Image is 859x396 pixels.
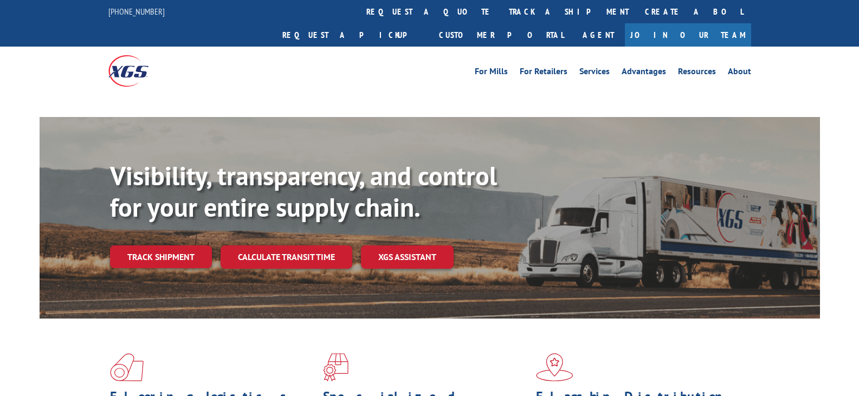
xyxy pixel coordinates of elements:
a: Request a pickup [274,23,431,47]
b: Visibility, transparency, and control for your entire supply chain. [110,159,497,224]
a: Advantages [622,67,666,79]
a: XGS ASSISTANT [361,245,454,269]
a: About [728,67,751,79]
a: Resources [678,67,716,79]
a: Customer Portal [431,23,572,47]
a: Calculate transit time [221,245,352,269]
a: For Retailers [520,67,567,79]
a: Services [579,67,610,79]
a: For Mills [475,67,508,79]
img: xgs-icon-flagship-distribution-model-red [536,353,573,381]
img: xgs-icon-focused-on-flooring-red [323,353,348,381]
a: [PHONE_NUMBER] [108,6,165,17]
a: Track shipment [110,245,212,268]
a: Join Our Team [625,23,751,47]
a: Agent [572,23,625,47]
img: xgs-icon-total-supply-chain-intelligence-red [110,353,144,381]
